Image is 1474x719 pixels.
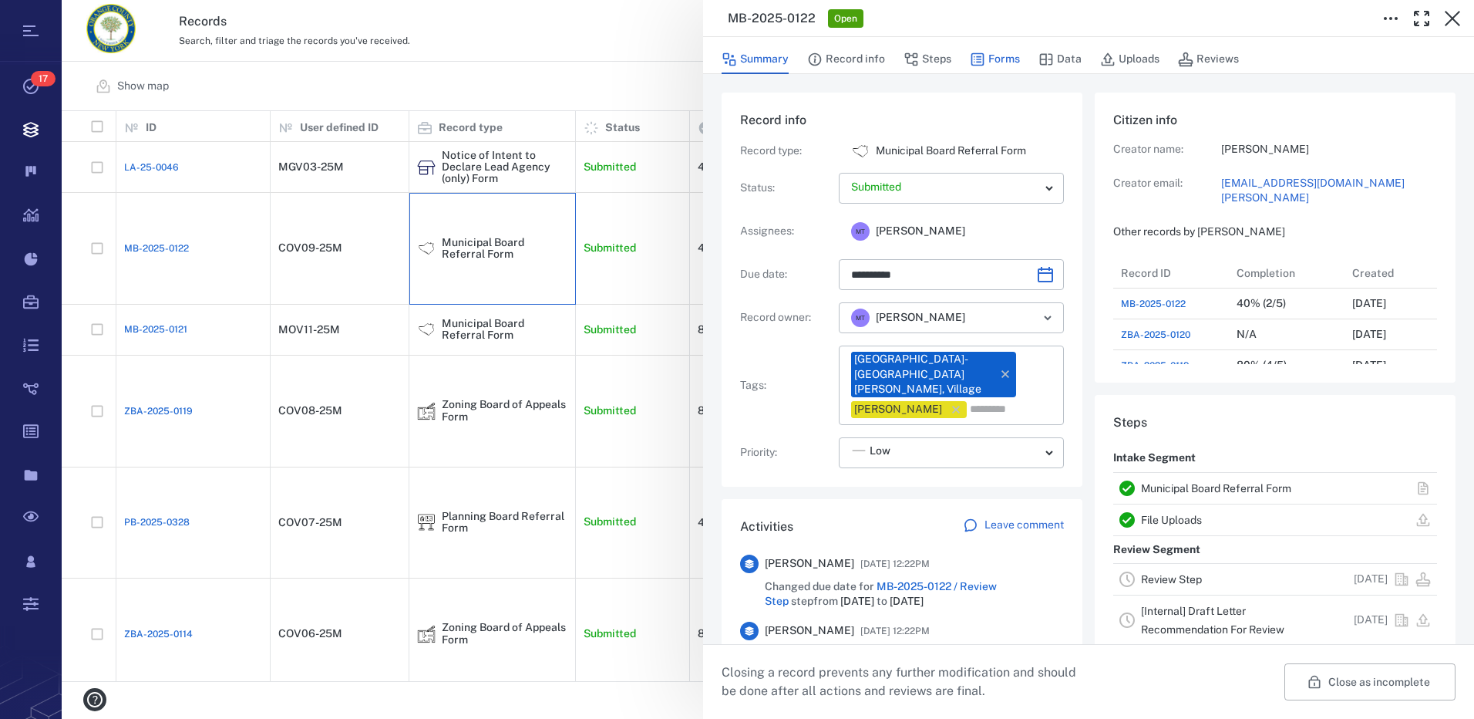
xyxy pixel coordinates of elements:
span: [PERSON_NAME] [876,224,965,239]
div: StepsIntake SegmentMunicipal Board Referral FormFile UploadsReview SegmentReview Step[DATE][Inter... [1095,395,1455,708]
div: Completion [1237,251,1295,295]
span: Help [35,11,66,25]
button: Choose date, selected date is Oct 5, 2025 [1030,259,1061,290]
p: Municipal Board Referral Form [876,143,1026,159]
div: Record ID [1121,251,1171,295]
div: Created [1352,251,1394,295]
p: Record owner : [740,310,833,326]
p: Other records by [PERSON_NAME] [1113,224,1437,240]
a: File Uploads [1141,514,1202,526]
div: Record ID [1113,258,1229,289]
button: Close as incomplete [1284,663,1455,700]
p: [DATE] [1352,327,1386,343]
p: [DATE] [1352,358,1386,373]
p: Review Segment [1113,536,1200,564]
div: Municipal Board Referral Form [851,142,870,160]
span: [PERSON_NAME] [765,556,854,572]
p: Tags : [740,378,833,393]
div: Completion [1229,258,1344,289]
div: [GEOGRAPHIC_DATA]-[GEOGRAPHIC_DATA][PERSON_NAME], Village [854,352,991,397]
button: Steps [904,45,951,74]
button: Reviews [1178,45,1239,74]
button: Uploads [1100,45,1159,74]
a: Municipal Board Referral Form [1141,482,1291,495]
p: Due date : [740,267,833,282]
button: Toggle to Edit Boxes [1375,3,1406,34]
h6: Activities [740,518,793,536]
p: Assignees : [740,224,833,239]
p: Leave comment [984,518,1064,533]
p: Creator email: [1113,176,1221,206]
span: 17 [31,71,56,86]
p: Status : [740,181,833,196]
h6: Record info [740,111,1064,130]
a: MB-2025-0122 [1121,297,1186,311]
div: N/A [1237,329,1257,340]
span: [PERSON_NAME] [876,310,965,326]
span: [DATE] [840,595,874,607]
a: MB-2025-0122 / Review Step [765,580,997,608]
span: Open [831,12,860,25]
button: Data [1038,45,1082,74]
div: Record infoRecord type:icon Municipal Board Referral FormMunicipal Board Referral FormStatus:Assi... [722,93,1082,499]
div: M T [851,222,870,241]
a: Leave comment [963,518,1064,536]
p: [DATE] [1354,613,1388,628]
p: Intake Segment [1113,444,1196,472]
span: [PERSON_NAME] [765,623,854,639]
button: Close [1437,3,1468,34]
span: Low [870,444,890,459]
div: M T [851,309,870,327]
button: Open [1037,307,1058,329]
div: Created [1344,258,1460,289]
button: Summary [722,45,789,74]
p: [DATE] [1354,572,1388,587]
p: [PERSON_NAME] [1221,142,1437,157]
div: 40% (2/5) [1237,298,1286,309]
p: Creator name: [1113,142,1221,157]
button: Forms [970,45,1020,74]
h3: MB-2025-0122 [728,9,816,28]
p: [DATE] [1352,296,1386,312]
button: Record info [807,45,885,74]
a: ZBA-2025-0119 [1121,359,1190,373]
p: Priority : [740,445,833,461]
div: [PERSON_NAME] [854,402,942,417]
p: Record type : [740,143,833,159]
a: ZBA-2025-0120 [1121,328,1190,342]
div: 80% (4/5) [1237,359,1287,371]
span: Changed due date for step from to [765,579,1064,609]
span: [DATE] [890,595,924,607]
h6: Steps [1113,414,1437,432]
div: Citizen infoCreator name:[PERSON_NAME]Creator email:[EMAIL_ADDRESS][DOMAIN_NAME][PERSON_NAME]Othe... [1095,93,1455,395]
p: Submitted [851,180,1039,195]
a: [Internal] Draft Letter Recommendation For Review [1141,605,1284,636]
span: [DATE] 12:22PM [860,555,930,573]
button: Toggle Fullscreen [1406,3,1437,34]
p: Closing a record prevents any further modification and should be done after all actions and revie... [722,663,1089,700]
h6: Citizen info [1113,111,1437,130]
a: [EMAIL_ADDRESS][DOMAIN_NAME][PERSON_NAME] [1221,176,1437,206]
img: icon Municipal Board Referral Form [851,142,870,160]
span: [DATE] 12:22PM [860,622,930,640]
a: Review Step [1141,573,1202,586]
